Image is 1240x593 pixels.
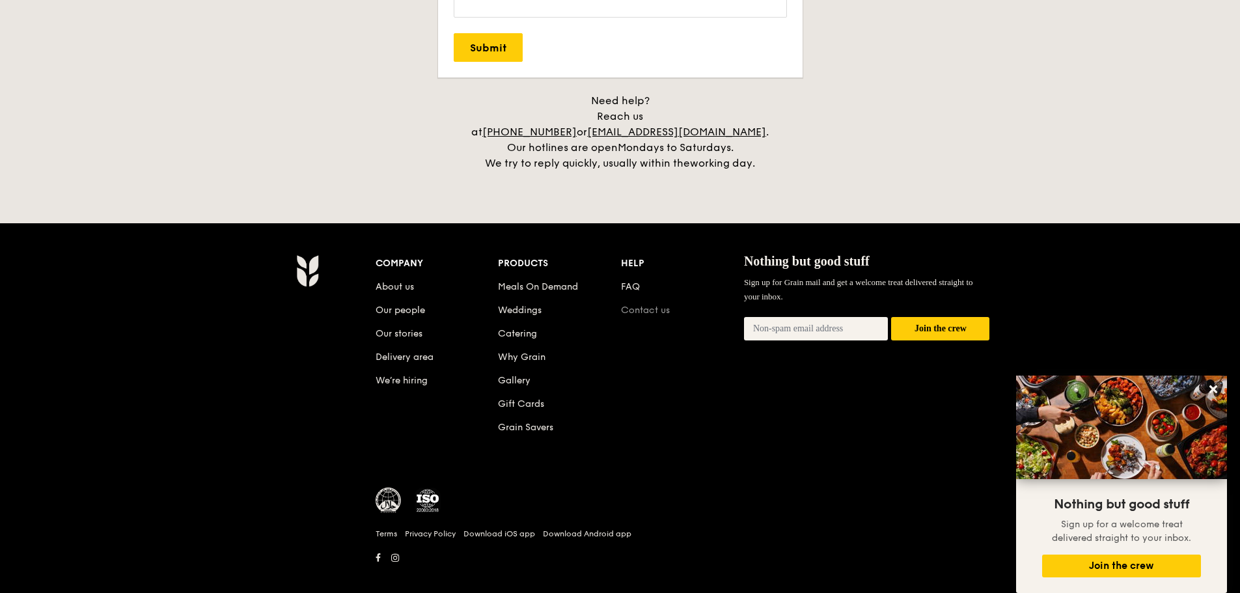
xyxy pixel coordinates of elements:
a: Weddings [498,305,542,316]
a: Gallery [498,375,530,386]
a: [EMAIL_ADDRESS][DOMAIN_NAME] [587,126,766,138]
a: Grain Savers [498,422,553,433]
a: Our people [376,305,425,316]
h6: Revision [245,567,995,577]
span: Nothing but good stuff [1054,497,1189,512]
input: Submit [454,33,523,62]
input: Non-spam email address [744,317,889,340]
a: Why Grain [498,352,545,363]
a: We’re hiring [376,375,428,386]
img: ISO Certified [415,488,441,514]
button: Join the crew [1042,555,1201,577]
a: Terms [376,529,397,539]
a: Download Android app [543,529,631,539]
img: AYc88T3wAAAABJRU5ErkJggg== [296,255,319,287]
span: Mondays to Saturdays. [618,141,734,154]
a: About us [376,281,414,292]
span: Sign up for a welcome treat delivered straight to your inbox. [1052,519,1191,544]
div: Products [498,255,621,273]
span: Sign up for Grain mail and get a welcome treat delivered straight to your inbox. [744,277,973,301]
a: Gift Cards [498,398,544,409]
div: Company [376,255,499,273]
img: MUIS Halal Certified [376,488,402,514]
button: Close [1203,379,1224,400]
div: Help [621,255,744,273]
a: Contact us [621,305,670,316]
a: Delivery area [376,352,434,363]
a: Meals On Demand [498,281,578,292]
a: Our stories [376,328,422,339]
span: working day. [690,157,755,169]
button: Join the crew [891,317,989,341]
a: Download iOS app [463,529,535,539]
span: Nothing but good stuff [744,254,870,268]
a: Privacy Policy [405,529,456,539]
img: DSC07876-Edit02-Large.jpeg [1016,376,1227,479]
a: Catering [498,328,537,339]
a: [PHONE_NUMBER] [482,126,577,138]
div: Need help? Reach us at or . Our hotlines are open We try to reply quickly, usually within the [458,93,783,171]
a: FAQ [621,281,640,292]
